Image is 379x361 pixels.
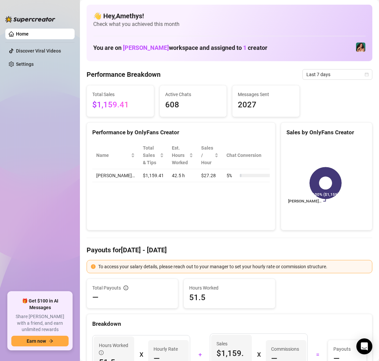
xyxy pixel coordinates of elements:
span: info-circle [124,286,128,290]
span: Payouts [333,345,361,353]
article: Commissions [271,345,299,353]
img: Jasmine [356,43,365,52]
span: 1 [243,44,246,51]
div: = [312,349,323,360]
h4: Payouts for [DATE] - [DATE] [87,245,372,255]
td: $27.28 [197,169,222,182]
span: Hours Worked [189,284,269,292]
td: 42.5 h [168,169,197,182]
div: Sales by OnlyFans Creator [286,128,367,137]
th: Chat Conversion [222,142,279,169]
a: Home [16,31,29,37]
span: Check what you achieved this month [93,21,366,28]
div: Performance by OnlyFans Creator [92,128,270,137]
span: Messages Sent [238,91,294,98]
h4: Performance Breakdown [87,70,161,79]
article: Hourly Rate [154,345,178,353]
span: Last 7 days [306,69,368,79]
span: exclamation-circle [91,264,96,269]
div: X [257,349,260,360]
span: $1,159.41 [92,99,149,111]
a: Settings [16,61,34,67]
text: [PERSON_NAME]… [288,199,321,204]
div: Open Intercom Messenger [356,338,372,354]
div: + [194,349,206,360]
span: info-circle [99,350,104,355]
span: Hours Worked [99,342,129,356]
th: Name [92,142,139,169]
span: arrow-right [49,339,53,343]
span: 5 % [226,172,237,179]
span: Sales [216,340,246,347]
span: Active Chats [165,91,221,98]
button: Earn nowarrow-right [11,336,69,346]
span: Sales / Hour [201,144,213,166]
span: 51.5 [189,292,269,303]
span: calendar [365,72,369,76]
div: To access your salary details, please reach out to your manager to set your hourly rate or commis... [98,263,368,270]
span: Total Sales & Tips [143,144,159,166]
span: Total Payouts [92,284,121,292]
h4: 👋 Hey, Amethys ! [93,11,366,21]
div: X [140,349,143,360]
h1: You are on workspace and assigned to creator [93,44,267,52]
span: 608 [165,99,221,111]
span: Total Sales [92,91,149,98]
a: Discover Viral Videos [16,48,61,54]
span: Chat Conversion [226,152,269,159]
th: Total Sales & Tips [139,142,168,169]
span: [PERSON_NAME] [123,44,169,51]
span: Share [PERSON_NAME] with a friend, and earn unlimited rewards [11,313,69,333]
div: Breakdown [92,319,367,328]
span: Name [96,152,130,159]
img: logo-BBDzfeDw.svg [5,16,55,23]
td: [PERSON_NAME]… [92,169,139,182]
span: 🎁 Get $100 in AI Messages [11,298,69,311]
th: Sales / Hour [197,142,222,169]
span: — [92,292,99,303]
span: Earn now [27,338,46,344]
div: Est. Hours Worked [172,144,188,166]
td: $1,159.41 [139,169,168,182]
span: 2027 [238,99,294,111]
